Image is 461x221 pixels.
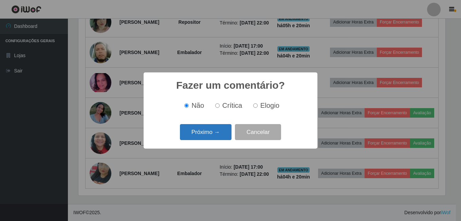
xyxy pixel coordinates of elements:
[253,103,258,108] input: Elogio
[222,102,242,109] span: Crítica
[184,103,189,108] input: Não
[180,124,232,140] button: Próximo →
[260,102,279,109] span: Elogio
[235,124,281,140] button: Cancelar
[191,102,204,109] span: Não
[215,103,220,108] input: Crítica
[176,79,285,91] h2: Fazer um comentário?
